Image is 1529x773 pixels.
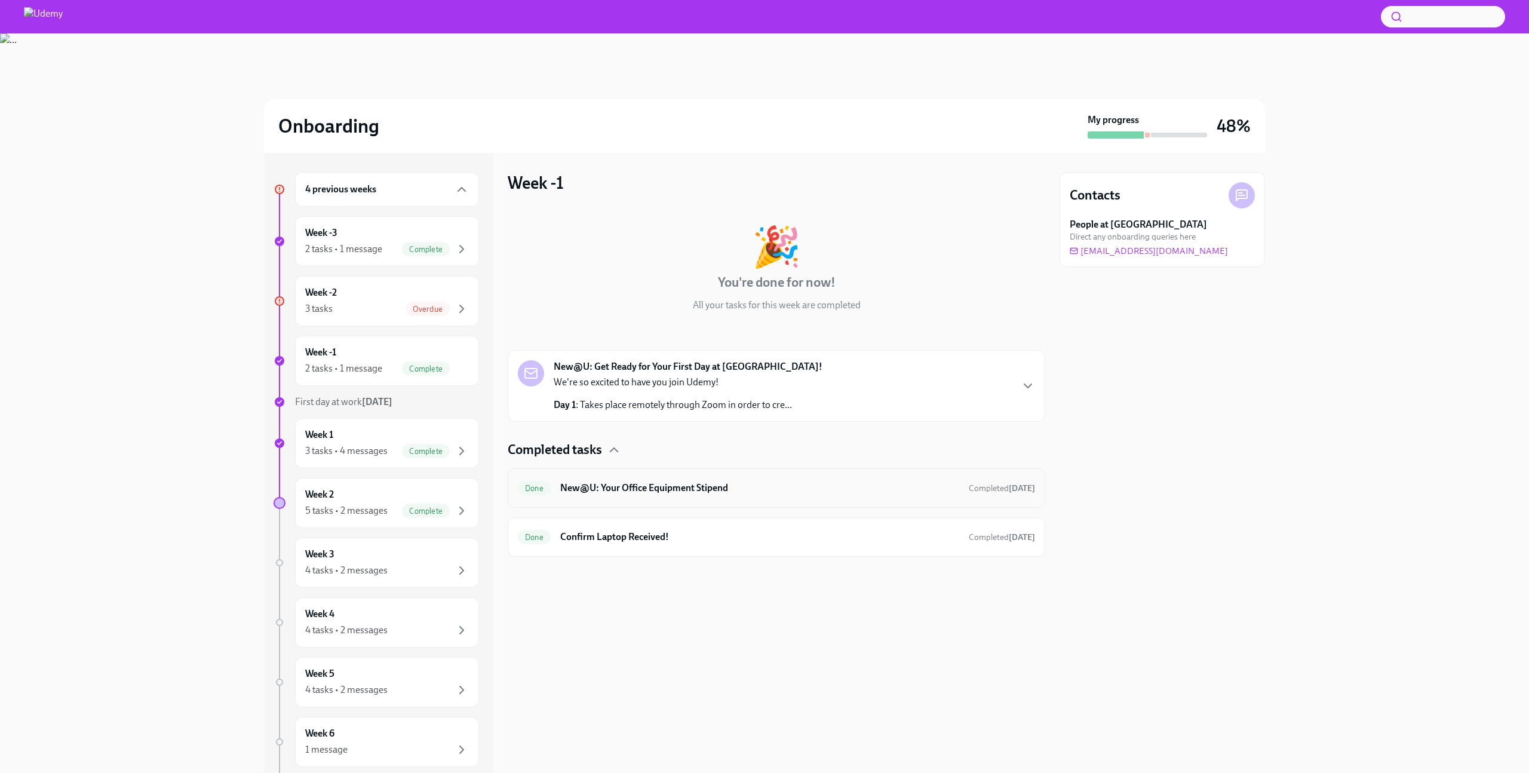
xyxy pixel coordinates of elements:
div: 5 tasks • 2 messages [305,504,388,517]
h6: Week 5 [305,667,334,680]
p: We're so excited to have you join Udemy! [554,376,792,389]
a: Week -12 tasks • 1 messageComplete [274,336,479,386]
strong: [DATE] [1009,483,1035,493]
h6: Week -1 [305,346,336,359]
a: Week 13 tasks • 4 messagesComplete [274,418,479,468]
a: [EMAIL_ADDRESS][DOMAIN_NAME] [1070,245,1228,257]
span: Complete [402,447,450,456]
span: Completed [969,483,1035,493]
div: Completed tasks [508,441,1045,459]
h6: Week 3 [305,548,334,561]
strong: [DATE] [1009,532,1035,542]
div: 2 tasks • 1 message [305,243,382,256]
span: September 19th, 2025 22:51 [969,532,1035,543]
div: 🎉 [752,227,801,266]
span: Complete [402,245,450,254]
a: Week 34 tasks • 2 messages [274,538,479,588]
a: Week -23 tasksOverdue [274,276,479,326]
a: Week 54 tasks • 2 messages [274,657,479,707]
h6: Week -2 [305,286,337,299]
p: : Takes place remotely through Zoom in order to cre... [554,398,792,412]
span: First day at work [295,396,392,407]
strong: [DATE] [362,396,392,407]
div: 4 tasks • 2 messages [305,683,388,697]
div: 1 message [305,743,348,756]
div: 4 tasks • 2 messages [305,564,388,577]
span: Overdue [406,305,450,314]
span: Completed [969,532,1035,542]
a: DoneConfirm Laptop Received!Completed[DATE] [518,527,1035,547]
a: Week 44 tasks • 2 messages [274,597,479,648]
h6: Confirm Laptop Received! [560,530,959,544]
strong: My progress [1088,114,1139,127]
a: First day at work[DATE] [274,395,479,409]
h3: Week -1 [508,172,564,194]
h4: Contacts [1070,186,1120,204]
strong: Day 1 [554,399,576,410]
div: 3 tasks [305,302,333,315]
a: Week 25 tasks • 2 messagesComplete [274,478,479,528]
h6: 4 previous weeks [305,183,376,196]
h2: Onboarding [278,114,379,138]
p: All your tasks for this week are completed [693,299,861,312]
h6: New@U: Your Office Equipment Stipend [560,481,959,495]
div: 3 tasks • 4 messages [305,444,388,458]
span: September 18th, 2025 10:50 [969,483,1035,494]
span: Direct any onboarding queries here [1070,231,1196,243]
h4: You're done for now! [718,274,836,292]
img: Udemy [24,7,63,26]
h6: Week 6 [305,727,334,740]
span: Complete [402,507,450,516]
h6: Week -3 [305,226,337,240]
h6: Week 4 [305,608,334,621]
h6: Week 2 [305,488,334,501]
span: Done [518,533,551,542]
a: Week 61 message [274,717,479,767]
strong: New@U: Get Ready for Your First Day at [GEOGRAPHIC_DATA]! [554,360,822,373]
h6: Week 1 [305,428,333,441]
a: Week -32 tasks • 1 messageComplete [274,216,479,266]
div: 4 tasks • 2 messages [305,624,388,637]
strong: People at [GEOGRAPHIC_DATA] [1070,218,1207,231]
h4: Completed tasks [508,441,602,459]
a: DoneNew@U: Your Office Equipment StipendCompleted[DATE] [518,478,1035,498]
div: 2 tasks • 1 message [305,362,382,375]
span: Complete [402,364,450,373]
span: Done [518,484,551,493]
div: 4 previous weeks [295,172,479,207]
h3: 48% [1217,115,1251,137]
